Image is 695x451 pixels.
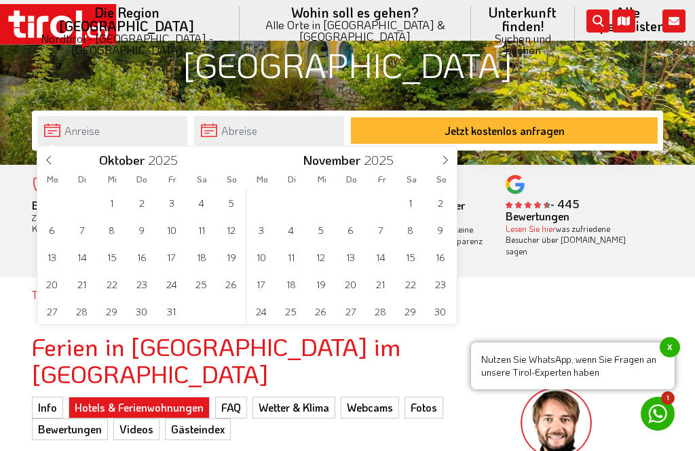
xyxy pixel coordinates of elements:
[248,216,274,243] span: November 3, 2025
[32,9,663,83] h1: Hotels und Ferienwohnungen in [GEOGRAPHIC_DATA]
[641,397,675,431] a: 1 Nutzen Sie WhatsApp, wenn Sie Fragen an unsere Tirol-Experten habenx
[506,223,556,234] a: Lesen Sie hier
[367,298,394,324] span: November 28, 2025
[278,298,304,324] span: November 25, 2025
[39,271,65,297] span: Oktober 20, 2025
[158,189,185,216] span: Oktober 3, 2025
[69,243,95,270] span: Oktober 14, 2025
[32,333,500,387] h2: Ferien in [GEOGRAPHIC_DATA] im [GEOGRAPHIC_DATA]
[30,33,223,56] small: Nordtirol - [GEOGRAPHIC_DATA] - [GEOGRAPHIC_DATA]
[303,154,360,167] span: November
[337,298,364,324] span: November 27, 2025
[217,175,247,184] span: So
[427,175,457,184] span: So
[337,216,364,243] span: November 6, 2025
[194,116,344,145] input: Abreise
[247,175,277,184] span: Mo
[397,271,424,297] span: November 22, 2025
[307,216,334,243] span: November 5, 2025
[337,271,364,297] span: November 20, 2025
[427,298,453,324] span: November 30, 2025
[187,175,217,184] span: Sa
[69,397,210,418] a: Hotels & Ferienwohnungen
[427,271,453,297] span: November 23, 2025
[215,397,247,418] a: FAQ
[67,175,97,184] span: Di
[37,116,187,145] input: Anreise
[69,216,95,243] span: Oktober 7, 2025
[188,243,214,270] span: Oktober 18, 2025
[97,175,127,184] span: Mi
[487,33,559,56] small: Suchen und buchen
[157,175,187,184] span: Fr
[660,337,680,357] span: x
[128,243,155,270] span: Oktober 16, 2025
[471,342,675,389] span: Nutzen Sie WhatsApp, wenn Sie Fragen an unsere Tirol-Experten haben
[248,243,274,270] span: November 10, 2025
[397,175,427,184] span: Sa
[307,271,334,297] span: November 19, 2025
[128,271,155,297] span: Oktober 23, 2025
[277,175,307,184] span: Di
[218,216,244,243] span: Oktober 12, 2025
[218,189,244,216] span: Oktober 5, 2025
[113,418,159,440] a: Videos
[337,243,364,270] span: November 13, 2025
[165,418,231,440] a: Gästeindex
[145,151,189,168] input: Year
[32,418,108,440] a: Bewertungen
[397,243,424,270] span: November 15, 2025
[98,243,125,270] span: Oktober 15, 2025
[248,298,274,324] span: November 24, 2025
[128,189,155,216] span: Oktober 2, 2025
[307,243,334,270] span: November 12, 2025
[218,243,244,270] span: Oktober 19, 2025
[248,271,274,297] span: November 17, 2025
[32,200,170,235] div: Zahlung erfolgt vor Ort. Direkter Kontakt mit dem Gastgeber
[506,197,580,223] b: - 445 Bewertungen
[662,9,685,33] i: Kontakt
[405,397,443,418] a: Fotos
[367,271,394,297] span: November 21, 2025
[427,216,453,243] span: November 9, 2025
[397,216,424,243] span: November 8, 2025
[612,9,635,33] i: Karte öffnen
[128,298,155,324] span: Oktober 30, 2025
[99,154,145,167] span: Oktober
[256,19,455,42] small: Alle Orte in [GEOGRAPHIC_DATA] & [GEOGRAPHIC_DATA]
[98,216,125,243] span: Oktober 8, 2025
[367,175,397,184] span: Fr
[351,117,658,144] button: Jetzt kostenlos anfragen
[506,223,643,257] div: was zufriedene Besucher über [DOMAIN_NAME] sagen
[188,271,214,297] span: Oktober 25, 2025
[39,243,65,270] span: Oktober 13, 2025
[69,298,95,324] span: Oktober 28, 2025
[397,189,424,216] span: November 1, 2025
[98,189,125,216] span: Oktober 1, 2025
[188,216,214,243] span: Oktober 11, 2025
[32,397,63,418] a: Info
[158,243,185,270] span: Oktober 17, 2025
[397,298,424,324] span: November 29, 2025
[360,151,405,168] input: Year
[158,298,185,324] span: Oktober 31, 2025
[278,216,304,243] span: November 4, 2025
[127,175,157,184] span: Do
[158,216,185,243] span: Oktober 10, 2025
[218,271,244,297] span: Oktober 26, 2025
[32,198,165,212] b: Bei uns ist Ihr Urlaub sicher
[158,271,185,297] span: Oktober 24, 2025
[98,271,125,297] span: Oktober 22, 2025
[32,288,52,302] a: Tirol
[39,298,65,324] span: Oktober 27, 2025
[188,189,214,216] span: Oktober 4, 2025
[307,175,337,184] span: Mi
[307,298,334,324] span: November 26, 2025
[278,243,304,270] span: November 11, 2025
[337,175,367,184] span: Do
[367,216,394,243] span: November 7, 2025
[39,216,65,243] span: Oktober 6, 2025
[427,189,453,216] span: November 2, 2025
[252,397,335,418] a: Wetter & Klima
[69,271,95,297] span: Oktober 21, 2025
